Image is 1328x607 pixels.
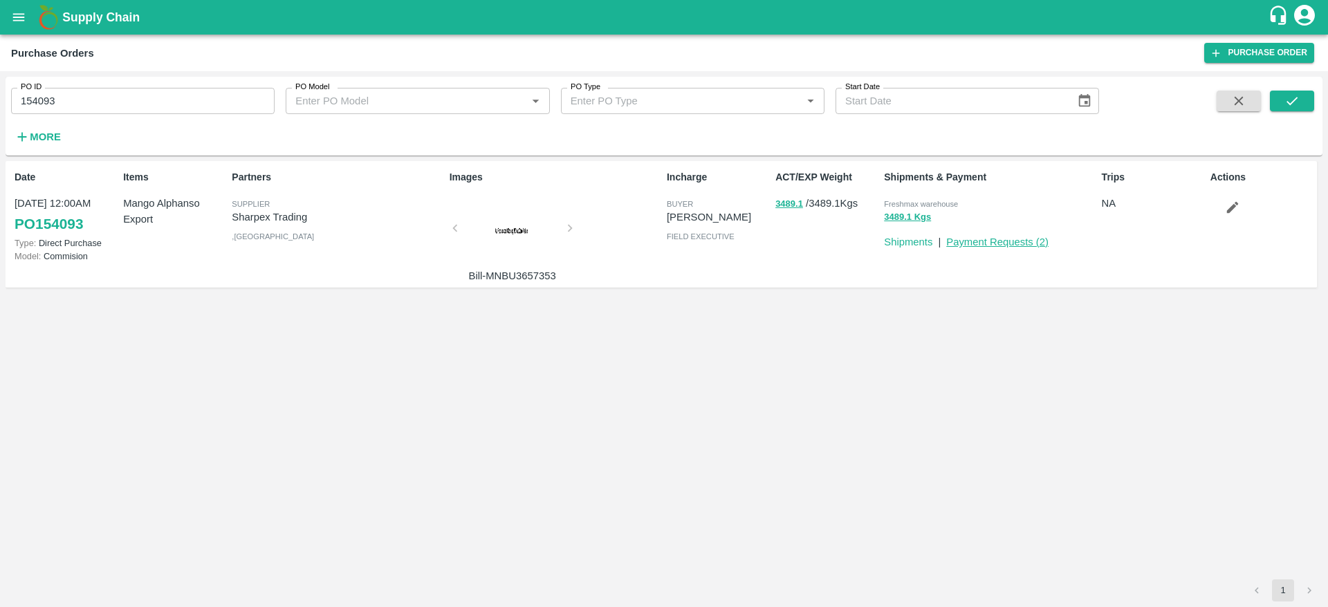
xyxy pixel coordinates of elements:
[11,44,94,62] div: Purchase Orders
[667,232,735,241] span: field executive
[1244,579,1322,601] nav: pagination navigation
[1268,5,1292,30] div: customer-support
[123,196,226,227] p: Mango Alphanso Export
[123,170,226,185] p: Items
[1210,170,1313,185] p: Actions
[290,92,504,110] input: Enter PO Model
[1102,196,1205,211] p: NA
[775,196,878,212] p: / 3489.1 Kgs
[884,209,931,225] button: 3489.1 Kgs
[232,170,443,185] p: Partners
[461,268,564,283] p: Bill-MNBU3657353
[3,1,35,33] button: open drawer
[232,200,270,208] span: Supplier
[667,200,693,208] span: buyer
[932,229,941,250] div: |
[15,196,118,211] p: [DATE] 12:00AM
[62,8,1268,27] a: Supply Chain
[571,82,600,93] label: PO Type
[884,170,1096,185] p: Shipments & Payment
[1102,170,1205,185] p: Trips
[15,238,36,248] span: Type:
[11,125,64,149] button: More
[1204,43,1314,63] a: Purchase Order
[15,250,118,263] p: Commision
[845,82,880,93] label: Start Date
[11,88,275,114] input: Enter PO ID
[21,82,41,93] label: PO ID
[15,236,118,250] p: Direct Purchase
[667,209,770,225] p: [PERSON_NAME]
[946,236,1049,248] a: Payment Requests (2)
[30,131,61,142] strong: More
[775,170,878,185] p: ACT/EXP Weight
[884,200,958,208] span: Freshmax warehouse
[15,170,118,185] p: Date
[565,92,780,110] input: Enter PO Type
[802,92,820,110] button: Open
[775,196,803,212] button: 3489.1
[295,82,330,93] label: PO Model
[15,212,83,236] a: PO154093
[1071,88,1098,114] button: Choose date
[15,251,41,261] span: Model:
[232,232,314,241] span: , [GEOGRAPHIC_DATA]
[1272,579,1294,601] button: page 1
[836,88,1066,114] input: Start Date
[35,3,62,31] img: logo
[884,236,932,248] a: Shipments
[526,92,544,110] button: Open
[232,209,443,225] p: Sharpex Trading
[62,10,140,24] b: Supply Chain
[667,170,770,185] p: Incharge
[1292,3,1317,32] div: account of current user
[450,170,661,185] p: Images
